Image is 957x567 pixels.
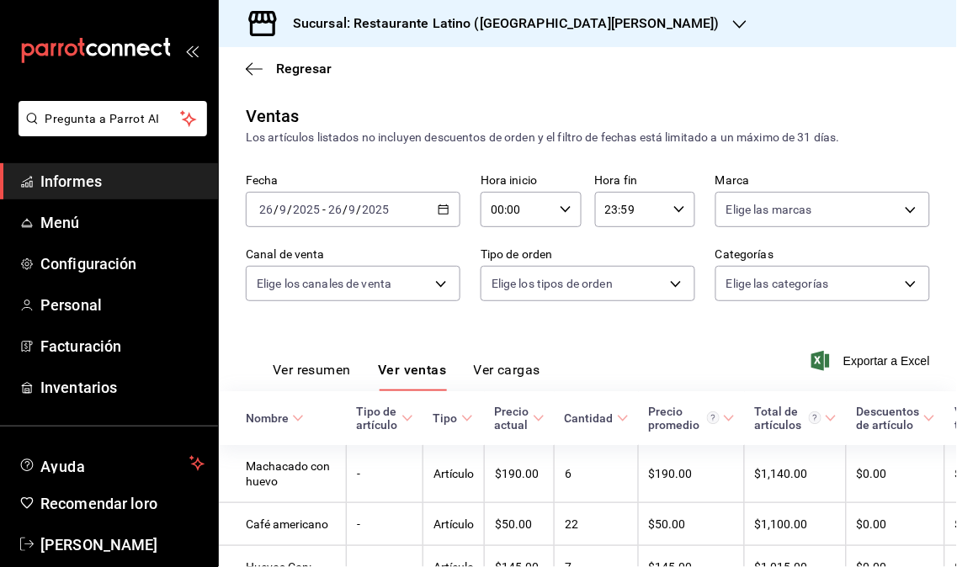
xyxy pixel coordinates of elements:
font: Fecha [246,174,279,188]
font: $190.00 [495,468,539,481]
font: Pregunta a Parrot AI [45,112,160,125]
button: Exportar a Excel [815,351,930,371]
font: Tipo [433,411,458,425]
font: Elige las marcas [726,203,812,216]
font: / [343,203,348,216]
font: Café americano [246,518,328,532]
div: pestañas de navegación [273,362,540,391]
font: Facturación [40,337,121,355]
font: Marca [715,174,750,188]
font: Nombre [246,411,289,425]
font: Los artículos listados no incluyen descuentos de orden y el filtro de fechas está limitado a un m... [246,130,840,144]
input: -- [327,203,343,216]
input: ---- [362,203,391,216]
font: Artículo [433,518,474,532]
font: - [357,468,360,481]
input: -- [348,203,357,216]
font: Ver resumen [273,363,351,379]
span: Precio actual [495,405,545,432]
font: $1,140.00 [755,468,808,481]
span: Nombre [246,411,304,425]
input: -- [258,203,274,216]
a: Pregunta a Parrot AI [12,122,207,140]
font: Menú [40,214,80,231]
font: / [357,203,362,216]
font: Ver ventas [378,363,447,379]
font: $50.00 [649,518,686,532]
font: Hora inicio [481,174,537,188]
font: Elige las categorías [726,277,829,290]
font: Informes [40,172,102,190]
font: Ayuda [40,458,86,475]
font: 22 [565,518,578,532]
font: $0.00 [857,518,887,532]
font: Descuentos de artículo [857,405,920,432]
font: Ver cargas [474,363,541,379]
span: Total de artículos [755,405,837,432]
font: Inventarios [40,379,117,396]
button: Pregunta a Parrot AI [19,101,207,136]
font: - [357,518,360,532]
font: Elige los tipos de orden [492,277,613,290]
font: $190.00 [649,468,693,481]
button: abrir_cajón_menú [185,44,199,57]
span: Tipo [433,411,473,425]
font: $1,100.00 [755,518,808,532]
font: Canal de venta [246,248,325,262]
font: / [287,203,292,216]
input: ---- [292,203,321,216]
font: [PERSON_NAME] [40,536,158,554]
font: Tipo de artículo [357,405,398,432]
font: $50.00 [495,518,532,532]
font: Elige los canales de venta [257,277,391,290]
svg: El total de artículos considera cambios de precios en los artículos así como costos adicionales p... [809,411,821,424]
font: Regresar [276,61,332,77]
font: Artículo [433,468,474,481]
font: Ventas [246,106,300,126]
font: - [322,203,326,216]
font: Personal [40,296,102,314]
span: Tipo de artículo [357,405,413,432]
font: Categorías [715,248,774,262]
font: 6 [565,468,572,481]
font: Exportar a Excel [843,354,930,368]
span: Precio promedio [649,405,735,432]
font: Cantidad [565,411,614,425]
font: / [274,203,279,216]
button: Regresar [246,61,332,77]
font: Recomendar loro [40,495,157,512]
font: $0.00 [857,468,887,481]
font: Precio actual [495,405,529,432]
font: Total de artículos [755,405,802,432]
font: Machacado con huevo [246,460,330,489]
font: Precio promedio [649,405,700,432]
font: Sucursal: Restaurante Latino ([GEOGRAPHIC_DATA][PERSON_NAME]) [293,15,720,31]
input: -- [279,203,287,216]
span: Descuentos de artículo [857,405,935,432]
font: Configuración [40,255,137,273]
svg: Precio promedio = Total artículos / cantidad [707,411,720,424]
font: Tipo de orden [481,248,553,262]
font: Hora fin [595,174,638,188]
span: Cantidad [565,411,629,425]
